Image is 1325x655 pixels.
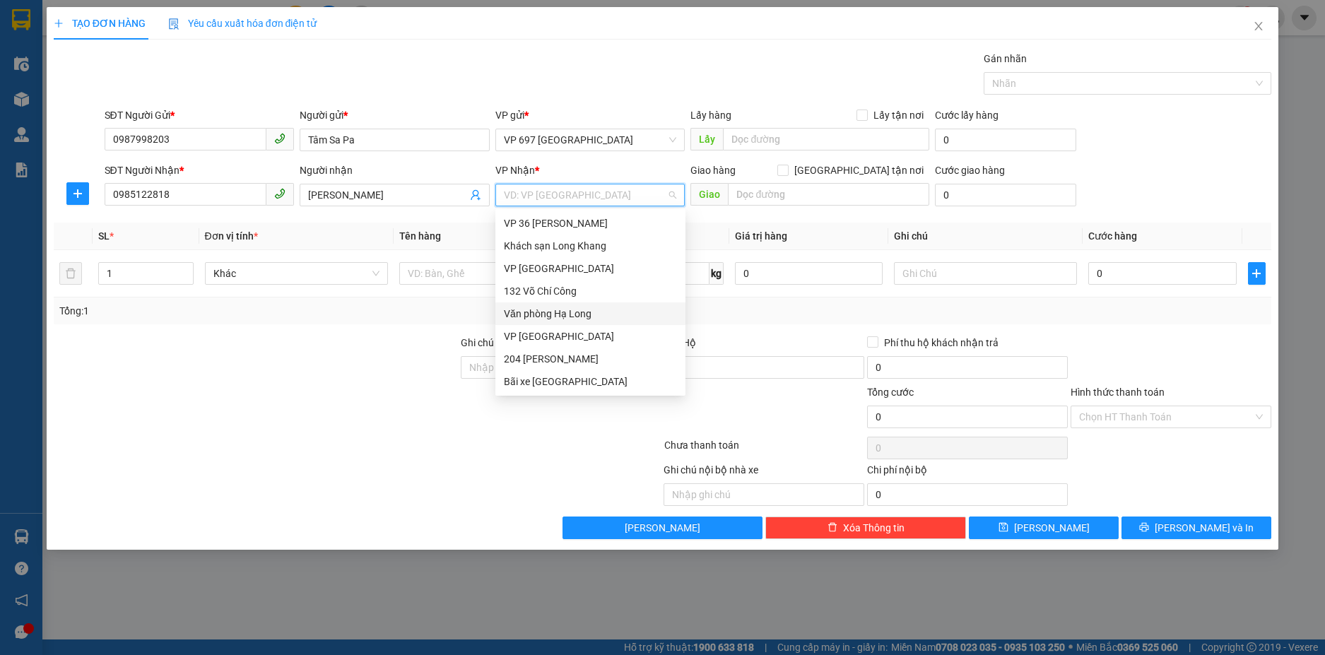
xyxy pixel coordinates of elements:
[300,107,490,123] div: Người gửi
[495,235,685,257] div: Khách sạn Long Khang
[765,517,966,539] button: deleteXóa Thông tin
[625,520,700,536] span: [PERSON_NAME]
[843,520,905,536] span: Xóa Thông tin
[690,165,736,176] span: Giao hàng
[399,230,441,242] span: Tên hàng
[868,107,929,123] span: Lấy tận nơi
[664,483,864,506] input: Nhập ghi chú
[504,261,677,276] div: VP [GEOGRAPHIC_DATA]
[709,262,724,285] span: kg
[1253,20,1264,32] span: close
[495,348,685,370] div: 204 Trần Quang Khải
[1071,386,1165,398] label: Hình thức thanh toán
[1121,517,1271,539] button: printer[PERSON_NAME] và In
[504,216,677,231] div: VP 36 [PERSON_NAME]
[504,238,677,254] div: Khách sạn Long Khang
[728,183,929,206] input: Dọc đường
[690,128,723,151] span: Lấy
[1088,230,1137,242] span: Cước hàng
[205,230,258,242] span: Đơn vị tính
[504,351,677,367] div: 204 [PERSON_NAME]
[105,163,295,178] div: SĐT Người Nhận
[213,263,379,284] span: Khác
[1248,262,1266,285] button: plus
[894,262,1077,285] input: Ghi Chú
[867,462,1068,483] div: Chi phí nội bộ
[504,306,677,321] div: Văn phòng Hạ Long
[663,437,866,462] div: Chưa thanh toán
[59,262,82,285] button: delete
[67,188,88,199] span: plus
[274,133,285,144] span: phone
[735,230,787,242] span: Giá trị hàng
[1239,7,1278,47] button: Close
[495,212,685,235] div: VP 36 Hồng Tiến
[495,257,685,280] div: VP Quảng Bình
[470,189,481,201] span: user-add
[274,188,285,199] span: phone
[1155,520,1254,536] span: [PERSON_NAME] và In
[878,335,1004,350] span: Phí thu hộ khách nhận trả
[98,230,110,242] span: SL
[504,329,677,344] div: VP [GEOGRAPHIC_DATA]
[935,129,1076,151] input: Cước lấy hàng
[867,386,914,398] span: Tổng cước
[723,128,929,151] input: Dọc đường
[168,18,317,29] span: Yêu cầu xuất hóa đơn điện tử
[461,337,538,348] label: Ghi chú đơn hàng
[735,262,883,285] input: 0
[168,18,179,30] img: icon
[54,18,64,28] span: plus
[105,107,295,123] div: SĐT Người Gửi
[461,356,661,379] input: Ghi chú đơn hàng
[789,163,929,178] span: [GEOGRAPHIC_DATA] tận nơi
[399,262,582,285] input: VD: Bàn, Ghế
[690,183,728,206] span: Giao
[690,110,731,121] span: Lấy hàng
[495,370,685,393] div: Bãi xe Thạch Bàn
[1014,520,1090,536] span: [PERSON_NAME]
[664,462,864,483] div: Ghi chú nội bộ nhà xe
[66,182,89,205] button: plus
[888,223,1083,250] th: Ghi chú
[999,522,1008,533] span: save
[495,165,535,176] span: VP Nhận
[935,184,1076,206] input: Cước giao hàng
[828,522,837,533] span: delete
[969,517,1119,539] button: save[PERSON_NAME]
[495,107,685,123] div: VP gửi
[935,165,1005,176] label: Cước giao hàng
[1249,268,1266,279] span: plus
[984,53,1027,64] label: Gán nhãn
[563,517,763,539] button: [PERSON_NAME]
[504,283,677,299] div: 132 Võ Chí Công
[935,110,999,121] label: Cước lấy hàng
[54,18,146,29] span: TẠO ĐƠN HÀNG
[504,374,677,389] div: Bãi xe [GEOGRAPHIC_DATA]
[495,280,685,302] div: 132 Võ Chí Công
[59,303,512,319] div: Tổng: 1
[495,325,685,348] div: VP Đà Nẵng
[504,129,677,151] span: VP 697 Điện Biên Phủ
[1139,522,1149,533] span: printer
[495,302,685,325] div: Văn phòng Hạ Long
[300,163,490,178] div: Người nhận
